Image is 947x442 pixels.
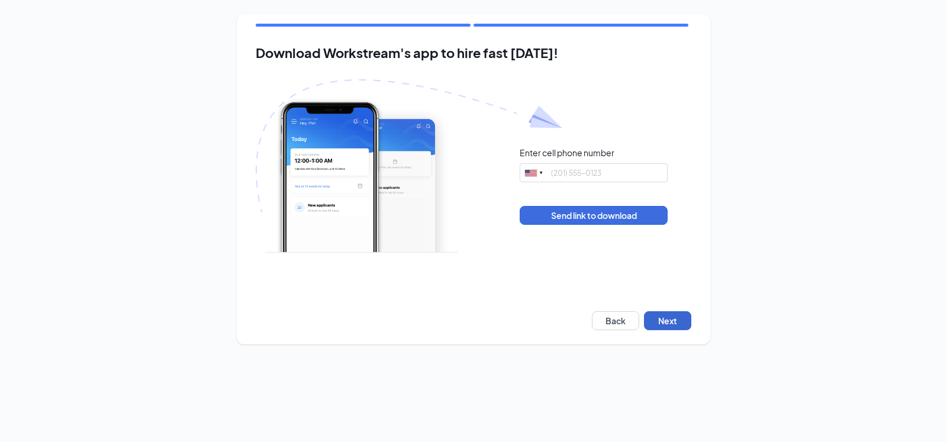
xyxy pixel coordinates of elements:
[644,311,691,330] button: Next
[520,164,547,182] div: United States: +1
[520,206,668,225] button: Send link to download
[592,311,639,330] button: Back
[256,79,562,253] img: Download Workstream's app with paper plane
[520,163,668,182] input: (201) 555-0123
[520,147,614,159] div: Enter cell phone number
[256,46,691,60] h2: Download Workstream's app to hire fast [DATE]!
